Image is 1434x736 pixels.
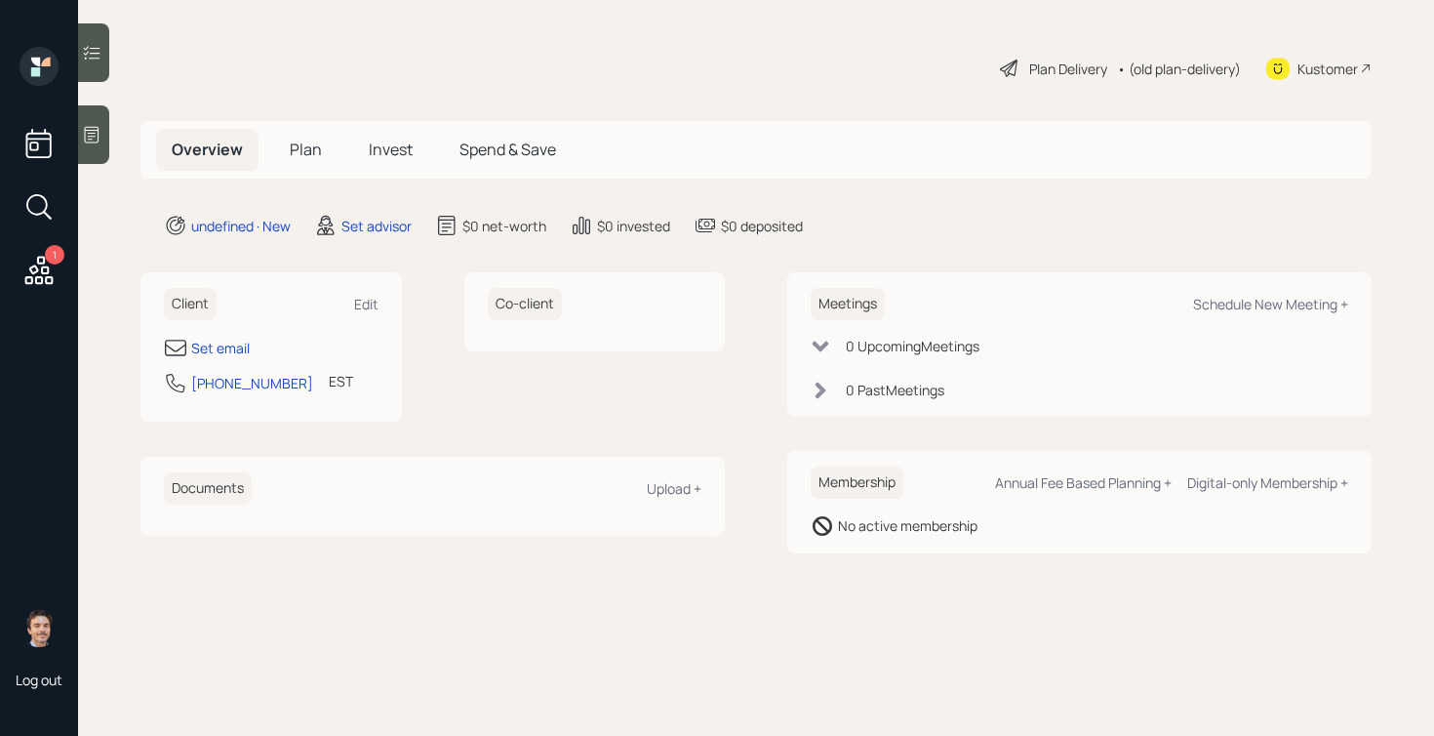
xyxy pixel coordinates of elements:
[1297,59,1358,79] div: Kustomer
[488,288,562,320] h6: Co-client
[846,380,944,400] div: 0 Past Meeting s
[811,467,903,499] h6: Membership
[1193,295,1348,313] div: Schedule New Meeting +
[995,473,1172,492] div: Annual Fee Based Planning +
[369,139,413,160] span: Invest
[191,338,250,358] div: Set email
[597,216,670,236] div: $0 invested
[341,216,412,236] div: Set advisor
[1029,59,1107,79] div: Plan Delivery
[191,373,313,393] div: [PHONE_NUMBER]
[462,216,546,236] div: $0 net-worth
[16,671,62,689] div: Log out
[354,295,378,313] div: Edit
[20,608,59,647] img: robby-grisanti-headshot.png
[459,139,556,160] span: Spend & Save
[172,139,243,160] span: Overview
[164,288,217,320] h6: Client
[811,288,885,320] h6: Meetings
[846,336,979,356] div: 0 Upcoming Meeting s
[838,515,977,536] div: No active membership
[164,472,252,505] h6: Documents
[647,479,701,498] div: Upload +
[290,139,322,160] span: Plan
[191,216,291,236] div: undefined · New
[45,245,64,265] div: 1
[329,371,353,391] div: EST
[1187,473,1348,492] div: Digital-only Membership +
[721,216,803,236] div: $0 deposited
[1117,59,1241,79] div: • (old plan-delivery)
